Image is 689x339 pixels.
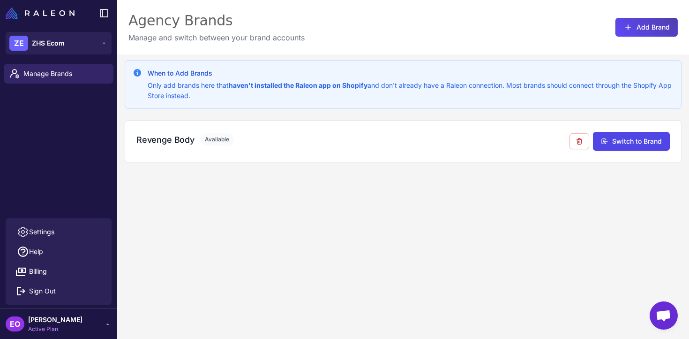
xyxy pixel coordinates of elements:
button: ZEZHS Ecom [6,32,112,54]
strong: haven't installed the Raleon app on Shopify [229,81,367,89]
button: Sign Out [9,281,108,301]
div: Open chat [650,301,678,330]
p: Manage and switch between your brand accounts [128,32,305,43]
span: Available [200,133,234,146]
button: Remove from agency [569,133,589,149]
span: Help [29,247,43,257]
span: Active Plan [28,325,82,333]
a: Manage Brands [4,64,113,84]
span: Settings [29,227,54,237]
h3: Revenge Body [136,133,195,146]
span: Manage Brands [23,69,106,79]
h3: When to Add Brands [148,68,674,78]
div: Agency Brands [128,11,305,30]
span: ZHS Ecom [32,38,65,48]
div: EO [6,316,24,331]
a: Help [9,242,108,262]
a: Raleon Logo [6,8,78,19]
p: Only add brands here that and don't already have a Raleon connection. Most brands should connect ... [148,80,674,101]
div: ZE [9,36,28,51]
span: Sign Out [29,286,56,296]
span: [PERSON_NAME] [28,315,82,325]
img: Raleon Logo [6,8,75,19]
button: Add Brand [615,18,678,37]
button: Switch to Brand [593,132,670,151]
span: Billing [29,266,47,277]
